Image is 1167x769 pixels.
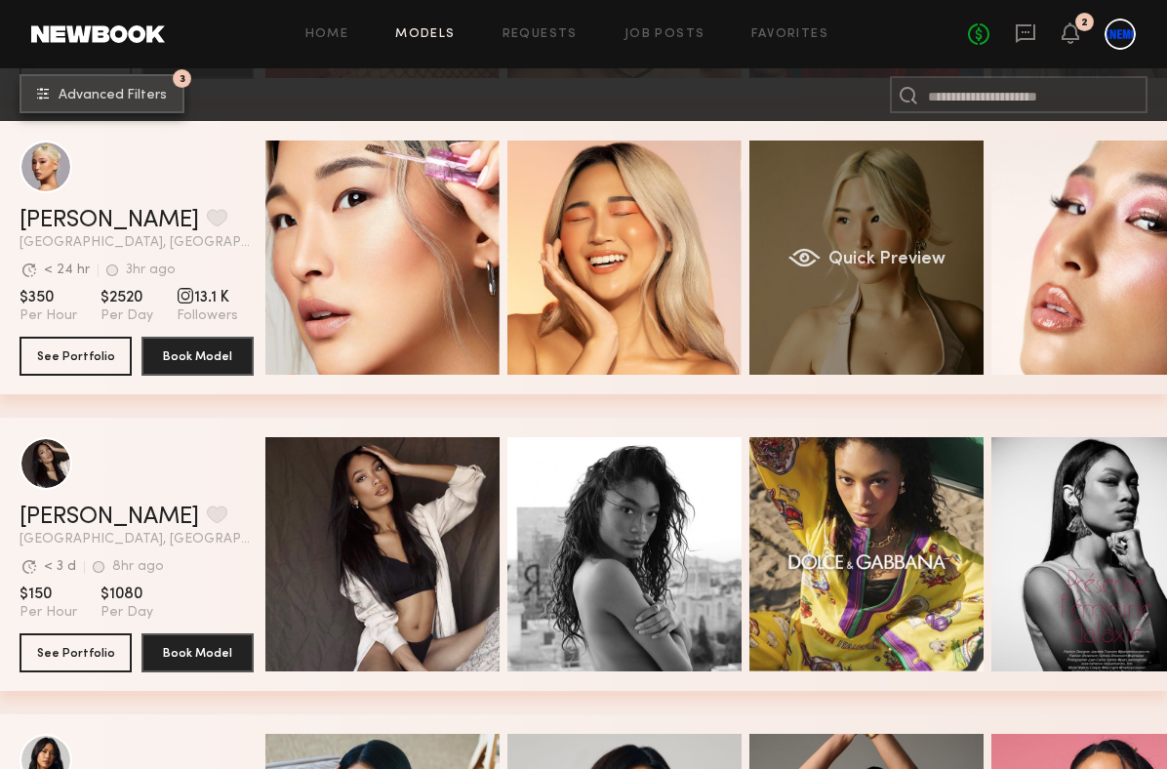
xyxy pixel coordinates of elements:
[101,604,153,622] span: Per Day
[20,604,77,622] span: Per Hour
[305,28,349,41] a: Home
[177,307,238,325] span: Followers
[20,307,77,325] span: Per Hour
[828,251,946,268] span: Quick Preview
[20,506,199,529] a: [PERSON_NAME]
[59,89,167,102] span: Advanced Filters
[624,28,705,41] a: Job Posts
[20,209,199,232] a: [PERSON_NAME]
[20,236,254,250] span: [GEOGRAPHIC_DATA], [GEOGRAPHIC_DATA]
[1081,18,1088,28] div: 2
[44,560,76,574] div: < 3 d
[141,633,254,672] button: Book Model
[44,263,90,277] div: < 24 hr
[101,288,153,307] span: $2520
[20,585,77,604] span: $150
[141,337,254,376] button: Book Model
[20,533,254,546] span: [GEOGRAPHIC_DATA], [GEOGRAPHIC_DATA]
[503,28,578,41] a: Requests
[20,633,132,672] button: See Portfolio
[177,288,238,307] span: 13.1 K
[112,560,164,574] div: 8hr ago
[20,74,184,113] button: 3Advanced Filters
[751,28,828,41] a: Favorites
[101,585,153,604] span: $1080
[20,337,132,376] button: See Portfolio
[395,28,455,41] a: Models
[180,74,185,83] span: 3
[101,307,153,325] span: Per Day
[126,263,176,277] div: 3hr ago
[20,288,77,307] span: $350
